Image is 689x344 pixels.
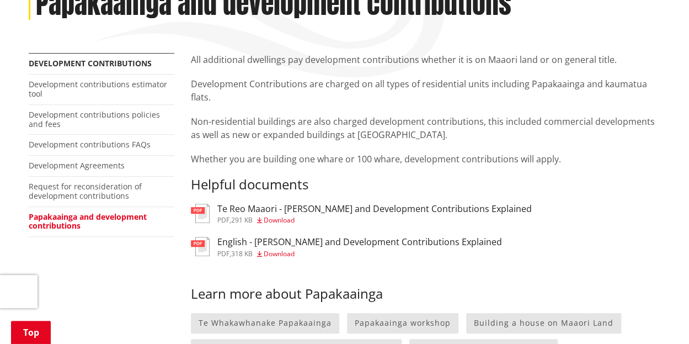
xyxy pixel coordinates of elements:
[29,139,151,150] a: Development contributions FAQs
[231,249,253,258] span: 318 KB
[29,58,152,68] a: Development contributions
[11,321,51,344] a: Top
[264,249,295,258] span: Download
[191,115,661,141] p: Non-residential buildings are also charged development contributions, this included commercial de...
[191,177,661,193] h3: Helpful documents
[29,181,142,201] a: Request for reconsideration of development contributions
[29,211,147,231] a: Papakaainga and development contributions
[191,204,210,223] img: document-pdf.svg
[191,237,502,257] a: English - [PERSON_NAME] and Development Contributions Explained pdf,318 KB Download
[217,204,532,214] h3: Te Reo Maaori - [PERSON_NAME] and Development Contributions Explained
[191,77,661,104] p: Development Contributions are charged on all types of residential units including Papakaainga and...
[191,204,532,224] a: Te Reo Maaori - [PERSON_NAME] and Development Contributions Explained pdf,291 KB Download
[191,313,339,334] a: Te Whakawhanake Papakaainga
[29,79,167,99] a: Development contributions estimator tool
[29,109,160,129] a: Development contributions policies and fees
[29,160,125,171] a: Development Agreements
[217,249,229,258] span: pdf
[231,215,253,225] span: 291 KB
[638,298,678,337] iframe: Messenger Launcher
[264,215,295,225] span: Download
[347,313,458,334] a: Papakaainga workshop
[191,152,661,166] p: Whether you are building one whare or 100 whare, development contributions will apply.
[191,237,210,256] img: document-pdf.svg
[217,237,502,247] h3: English - [PERSON_NAME] and Development Contributions Explained
[191,53,661,66] p: All additional dwellings pay development contributions whether it is on Maaori land or on general...
[217,215,229,225] span: pdf
[217,251,502,257] div: ,
[191,271,661,303] h3: Learn more about Papakaainga
[466,313,621,334] a: Building a house on Maaori Land
[217,217,532,224] div: ,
